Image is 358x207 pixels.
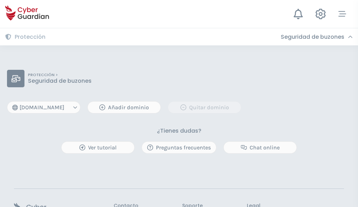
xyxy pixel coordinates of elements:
h3: Protección [15,34,45,40]
button: Quitar dominio [168,101,241,113]
div: Añadir dominio [93,103,155,112]
div: Ver tutorial [67,143,129,152]
div: Quitar dominio [173,103,236,112]
div: Preguntas frecuentes [147,143,211,152]
p: PROTECCIÓN > [28,73,92,77]
button: Añadir dominio [87,101,161,113]
p: Seguridad de buzones [28,77,92,84]
div: Chat online [229,143,291,152]
button: Preguntas frecuentes [142,141,216,154]
div: Seguridad de buzones [281,34,353,40]
h3: Seguridad de buzones [281,34,344,40]
button: Chat online [223,141,297,154]
h3: ¿Tienes dudas? [157,127,201,134]
button: Ver tutorial [61,141,135,154]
